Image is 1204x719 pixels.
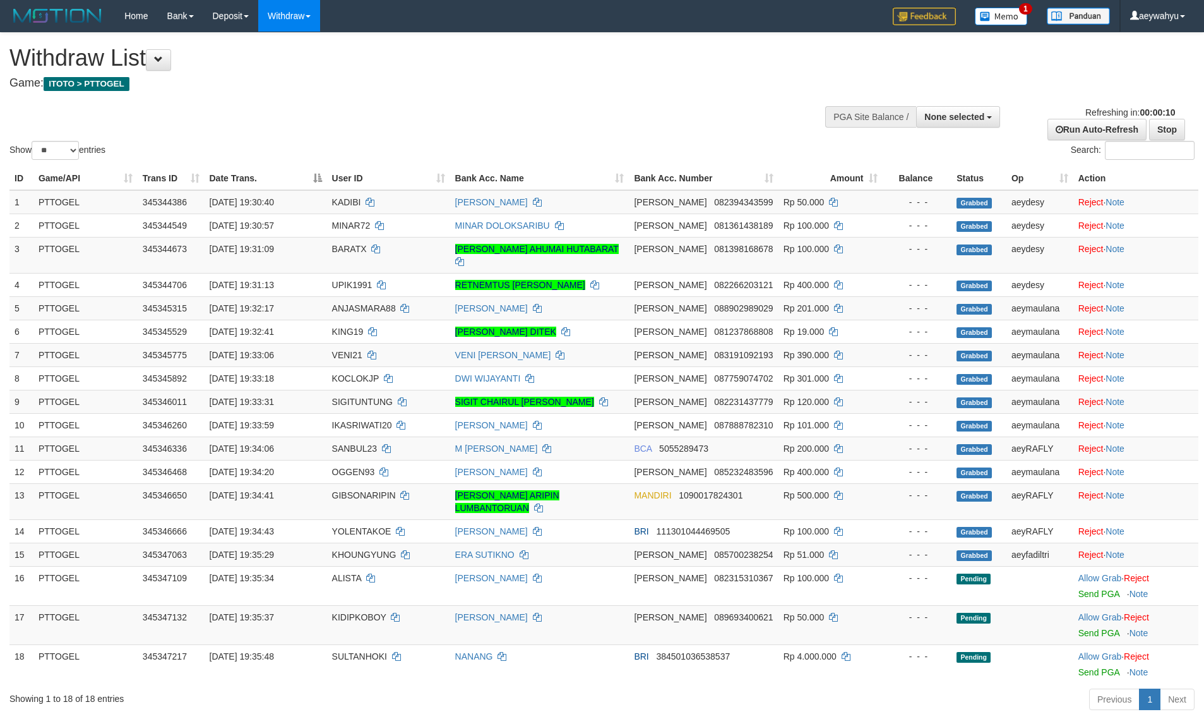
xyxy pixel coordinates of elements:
[659,444,708,454] span: Copy 5055289473 to clipboard
[9,390,33,413] td: 9
[1006,390,1073,413] td: aeymaulana
[332,550,396,560] span: KHOUNGYUNG
[332,444,378,454] span: SANBUL23
[1073,413,1198,437] td: ·
[957,221,992,232] span: Grabbed
[1078,350,1104,360] a: Reject
[332,467,375,477] span: OGGEN93
[1073,214,1198,237] td: ·
[1073,437,1198,460] td: ·
[1006,413,1073,437] td: aeymaulana
[714,467,773,477] span: Copy 085232483596 to clipboard
[455,197,528,207] a: [PERSON_NAME]
[784,303,829,313] span: Rp 201.000
[634,350,706,360] span: [PERSON_NAME]
[888,219,947,232] div: - - -
[143,490,187,500] span: 345346650
[714,244,773,254] span: Copy 081398168678 to clipboard
[455,573,528,583] a: [PERSON_NAME]
[1085,107,1175,118] span: Refreshing in:
[1078,397,1104,407] a: Reject
[1106,550,1124,560] a: Note
[679,490,742,500] span: Copy 1090017824301 to clipboard
[33,605,138,644] td: PTTOGEL
[888,489,947,502] div: - - -
[9,343,33,366] td: 7
[210,550,274,560] span: [DATE] 19:35:29
[1106,303,1124,313] a: Note
[1073,519,1198,543] td: ·
[332,573,361,583] span: ALISTA
[888,325,947,338] div: - - -
[784,573,829,583] span: Rp 100.000
[210,303,274,313] span: [DATE] 19:32:17
[714,373,773,384] span: Copy 087759074702 to clipboard
[1047,8,1110,25] img: panduan.png
[1073,167,1198,190] th: Action
[1078,280,1104,290] a: Reject
[1140,107,1175,118] strong: 00:00:10
[888,611,947,624] div: - - -
[1006,366,1073,390] td: aeymaulana
[9,320,33,343] td: 6
[455,221,550,231] a: MINAR DOLOKSARIBU
[210,420,274,430] span: [DATE] 19:33:59
[33,483,138,519] td: PTTOGEL
[332,244,367,254] span: BARATX
[1106,327,1124,337] a: Note
[33,190,138,214] td: PTTOGEL
[1073,543,1198,566] td: ·
[1078,573,1124,583] span: ·
[957,421,992,432] span: Grabbed
[455,350,551,360] a: VENI [PERSON_NAME]
[634,397,706,407] span: [PERSON_NAME]
[33,214,138,237] td: PTTOGEL
[714,221,773,231] span: Copy 081361438189 to clipboard
[332,420,392,430] span: IKASRIWATI20
[1106,397,1124,407] a: Note
[210,526,274,536] span: [DATE] 19:34:43
[32,141,79,160] select: Showentries
[33,437,138,460] td: PTTOGEL
[916,106,1000,128] button: None selected
[210,444,274,454] span: [DATE] 19:34:06
[1078,573,1121,583] a: Allow Grab
[784,327,825,337] span: Rp 19.000
[1006,343,1073,366] td: aeymaulana
[784,221,829,231] span: Rp 100.000
[1149,119,1185,140] a: Stop
[888,548,947,561] div: - - -
[1106,280,1124,290] a: Note
[634,373,706,384] span: [PERSON_NAME]
[1078,327,1104,337] a: Reject
[1078,651,1121,662] a: Allow Grab
[455,651,493,662] a: NANANG
[143,373,187,384] span: 345345892
[33,519,138,543] td: PTTOGEL
[33,296,138,320] td: PTTOGEL
[784,420,829,430] span: Rp 101.000
[1073,237,1198,273] td: ·
[210,350,274,360] span: [DATE] 19:33:06
[888,243,947,255] div: - - -
[714,397,773,407] span: Copy 082231437779 to clipboard
[1073,273,1198,296] td: ·
[1006,296,1073,320] td: aeymaulana
[883,167,952,190] th: Balance
[714,280,773,290] span: Copy 082266203121 to clipboard
[143,397,187,407] span: 345346011
[634,420,706,430] span: [PERSON_NAME]
[634,490,671,500] span: MANDIRI
[210,244,274,254] span: [DATE] 19:31:09
[1124,573,1149,583] a: Reject
[1106,244,1124,254] a: Note
[450,167,629,190] th: Bank Acc. Name: activate to sort column ascending
[9,566,33,605] td: 16
[1078,612,1121,622] a: Allow Grab
[1073,296,1198,320] td: ·
[957,281,992,291] span: Grabbed
[784,197,825,207] span: Rp 50.000
[957,574,991,584] span: Pending
[332,303,396,313] span: ANJASMARA88
[634,526,648,536] span: BRI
